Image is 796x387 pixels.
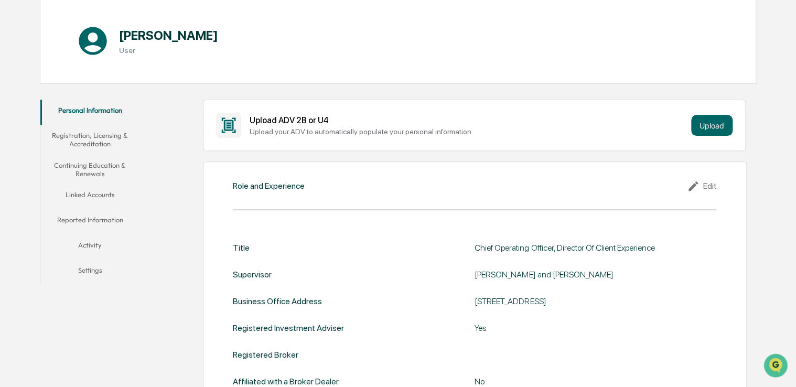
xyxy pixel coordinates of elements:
[40,260,140,285] button: Settings
[21,132,68,143] span: Preclearance
[40,184,140,209] button: Linked Accounts
[475,243,716,253] div: Chief Operating Officer, Director Of Client Experience
[475,270,716,279] div: [PERSON_NAME] and [PERSON_NAME]
[475,323,716,333] div: Yes
[233,270,272,279] div: Supervisor
[233,350,298,360] div: Registered Broker
[233,181,305,191] div: Role and Experience
[10,22,191,39] p: How can we help?
[250,115,687,125] div: Upload ADV 2B or U4
[10,133,19,142] div: 🖐️
[233,323,344,333] div: Registered Investment Adviser
[104,178,127,186] span: Pylon
[36,91,133,99] div: We're available if you need us!
[6,148,70,167] a: 🔎Data Lookup
[687,180,716,192] div: Edit
[762,352,791,381] iframe: Open customer support
[6,128,72,147] a: 🖐️Preclearance
[21,152,66,163] span: Data Lookup
[10,153,19,162] div: 🔎
[250,127,687,136] div: Upload your ADV to automatically populate your personal information.
[40,234,140,260] button: Activity
[475,296,716,306] div: [STREET_ADDRESS]
[87,132,130,143] span: Attestations
[10,80,29,99] img: 1746055101610-c473b297-6a78-478c-a979-82029cc54cd1
[233,377,339,386] div: Affiliated with a Broker Dealer
[36,80,172,91] div: Start new chat
[119,46,218,55] h3: User
[178,83,191,96] button: Start new chat
[40,209,140,234] button: Reported Information
[233,243,250,253] div: Title
[475,377,716,386] div: No
[40,100,140,285] div: secondary tabs example
[40,125,140,155] button: Registration, Licensing & Accreditation
[40,155,140,185] button: Continuing Education & Renewals
[76,133,84,142] div: 🗄️
[74,177,127,186] a: Powered byPylon
[40,100,140,125] button: Personal Information
[119,28,218,43] h1: [PERSON_NAME]
[691,115,733,136] button: Upload
[72,128,134,147] a: 🗄️Attestations
[233,296,322,306] div: Business Office Address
